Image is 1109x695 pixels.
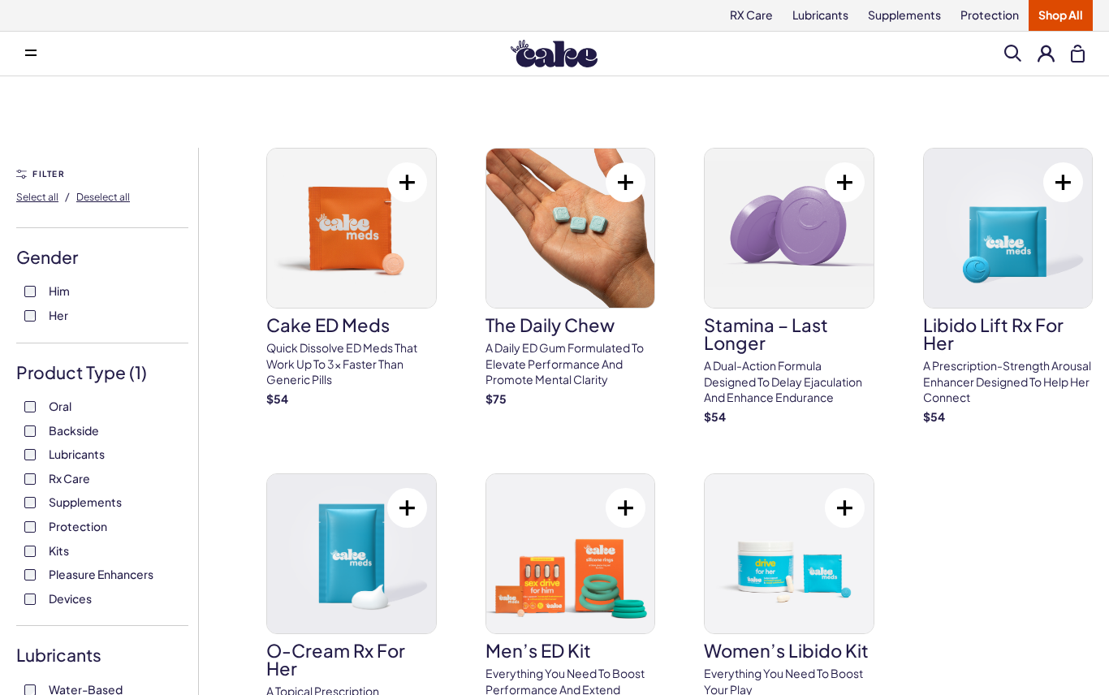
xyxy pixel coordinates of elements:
input: Oral [24,401,36,412]
span: Pleasure Enhancers [49,563,153,585]
input: Backside [24,425,36,437]
img: The Daily Chew [486,149,655,308]
h3: The Daily Chew [485,316,656,334]
input: Supplements [24,497,36,508]
strong: $ 54 [923,409,945,424]
h3: O-Cream Rx for Her [266,641,437,677]
img: Cake ED Meds [267,149,436,308]
strong: $ 75 [485,391,507,406]
img: Women’s Libido Kit [705,474,874,633]
strong: $ 54 [266,391,288,406]
span: Devices [49,588,92,609]
h3: Libido Lift Rx For Her [923,316,1094,352]
h3: Women’s Libido Kit [704,641,874,659]
span: Backside [49,420,99,441]
input: Protection [24,521,36,533]
img: Hello Cake [511,40,598,67]
input: Devices [24,594,36,605]
p: Quick dissolve ED Meds that work up to 3x faster than generic pills [266,340,437,388]
span: Deselect all [76,191,130,203]
span: Protection [49,516,107,537]
span: / [65,189,70,204]
button: Select all [16,183,58,209]
img: O-Cream Rx for Her [267,474,436,633]
span: Kits [49,540,69,561]
a: Cake ED MedsCake ED MedsQuick dissolve ED Meds that work up to 3x faster than generic pills$54 [266,148,437,407]
a: Libido Lift Rx For HerLibido Lift Rx For HerA prescription-strength arousal enhancer designed to ... [923,148,1094,425]
span: Supplements [49,491,122,512]
span: Rx Care [49,468,90,489]
button: Deselect all [76,183,130,209]
input: Kits [24,546,36,557]
a: Stamina – Last LongerStamina – Last LongerA dual-action formula designed to delay ejaculation and... [704,148,874,425]
input: Lubricants [24,449,36,460]
input: Pleasure Enhancers [24,569,36,581]
h3: Men’s ED Kit [485,641,656,659]
p: A dual-action formula designed to delay ejaculation and enhance endurance [704,358,874,406]
img: Libido Lift Rx For Her [924,149,1093,308]
span: Him [49,280,70,301]
span: Oral [49,395,71,417]
input: Her [24,310,36,322]
span: Her [49,304,68,326]
p: A Daily ED Gum Formulated To Elevate Performance And Promote Mental Clarity [485,340,656,388]
input: Rx Care [24,473,36,485]
h3: Stamina – Last Longer [704,316,874,352]
a: The Daily ChewThe Daily ChewA Daily ED Gum Formulated To Elevate Performance And Promote Mental C... [485,148,656,407]
input: Him [24,286,36,297]
strong: $ 54 [704,409,726,424]
h3: Cake ED Meds [266,316,437,334]
img: Men’s ED Kit [486,474,655,633]
span: Lubricants [49,443,105,464]
span: Select all [16,191,58,203]
img: Stamina – Last Longer [705,149,874,308]
p: A prescription-strength arousal enhancer designed to help her connect [923,358,1094,406]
